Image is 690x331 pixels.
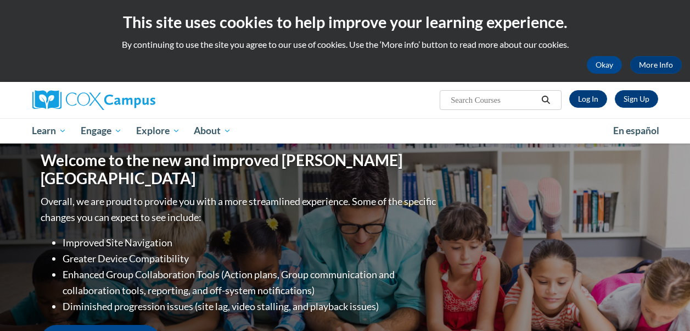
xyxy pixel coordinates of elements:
button: Okay [587,56,622,74]
span: Learn [32,124,66,137]
button: Search [537,93,554,107]
h1: Welcome to the new and improved [PERSON_NAME][GEOGRAPHIC_DATA] [41,151,439,188]
a: More Info [630,56,682,74]
a: Log In [569,90,607,108]
h2: This site uses cookies to help improve your learning experience. [8,11,682,33]
li: Diminished progression issues (site lag, video stalling, and playback issues) [63,299,439,315]
a: Cox Campus [32,90,230,110]
a: About [187,118,238,144]
li: Enhanced Group Collaboration Tools (Action plans, Group communication and collaboration tools, re... [63,267,439,299]
a: Register [615,90,658,108]
p: By continuing to use the site you agree to our use of cookies. Use the ‘More info’ button to read... [8,38,682,51]
span: Explore [136,124,180,137]
a: Engage [74,118,129,144]
input: Search Courses [450,93,537,107]
iframe: Button to launch messaging window [646,287,681,322]
span: About [194,124,231,137]
a: En español [606,119,666,142]
a: Explore [129,118,187,144]
li: Improved Site Navigation [63,235,439,251]
div: Main menu [24,118,666,144]
span: En español [613,125,659,136]
a: Learn [25,118,74,144]
p: Overall, we are proud to provide you with a more streamlined experience. Some of the specific cha... [41,194,439,225]
img: Cox Campus [32,90,155,110]
li: Greater Device Compatibility [63,251,439,267]
span: Engage [81,124,122,137]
